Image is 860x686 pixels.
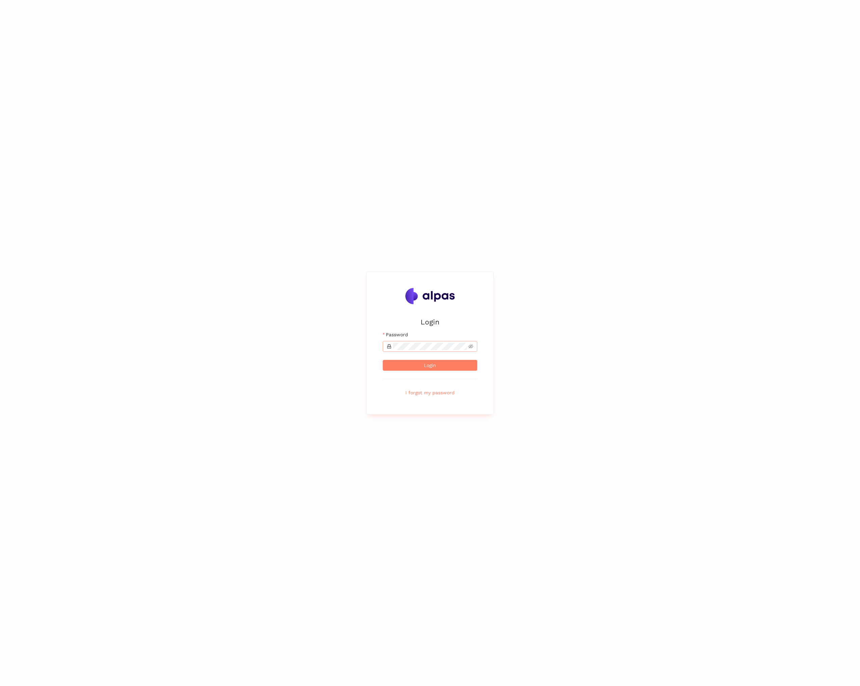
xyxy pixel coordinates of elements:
span: Login [424,362,436,369]
label: Password [383,331,408,338]
span: lock [387,344,392,349]
span: eye-invisible [468,344,473,349]
input: Password [393,343,467,350]
img: Alpas.ai Logo [405,288,455,304]
button: I forgot my password [383,387,477,398]
button: Login [383,360,477,371]
h2: Login [383,316,477,327]
span: I forgot my password [405,389,455,396]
